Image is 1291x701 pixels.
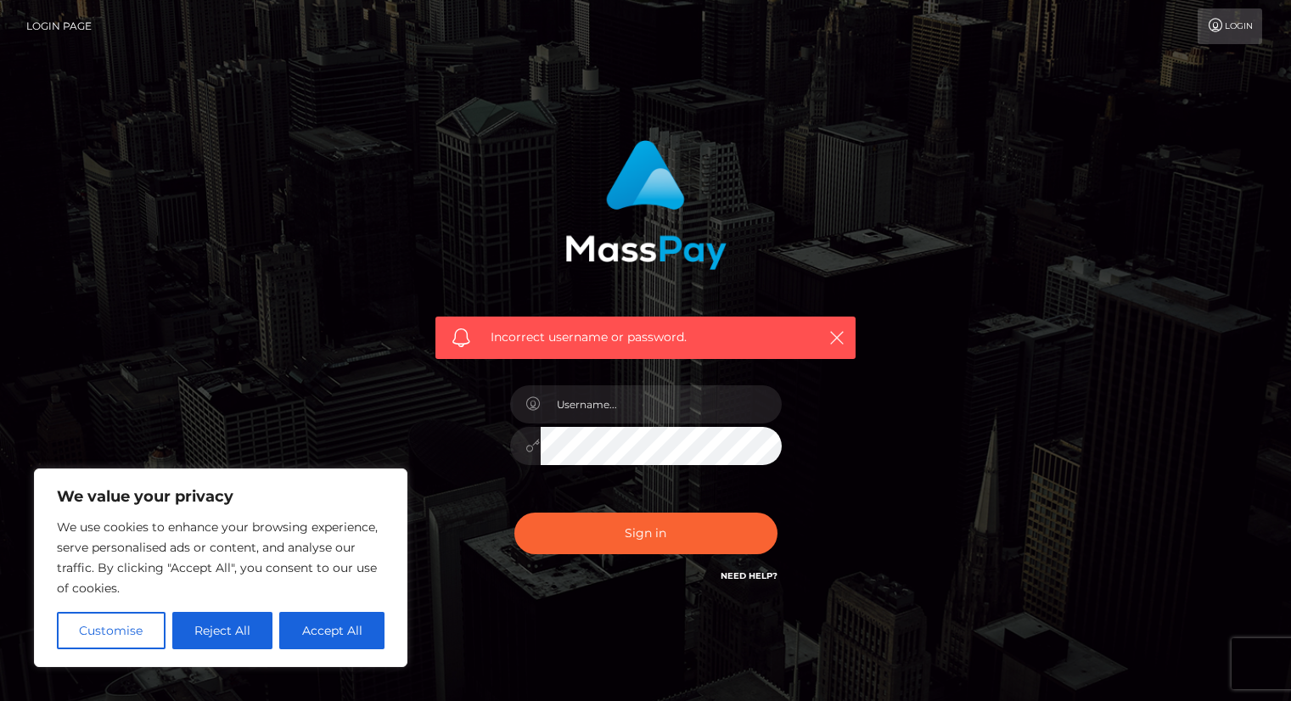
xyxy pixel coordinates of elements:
button: Accept All [279,612,384,649]
span: Incorrect username or password. [491,328,800,346]
p: We use cookies to enhance your browsing experience, serve personalised ads or content, and analys... [57,517,384,598]
button: Sign in [514,513,777,554]
input: Username... [541,385,782,423]
a: Need Help? [721,570,777,581]
div: We value your privacy [34,468,407,667]
a: Login [1198,8,1262,44]
button: Reject All [172,612,273,649]
a: Login Page [26,8,92,44]
img: MassPay Login [565,140,727,270]
p: We value your privacy [57,486,384,507]
button: Customise [57,612,166,649]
